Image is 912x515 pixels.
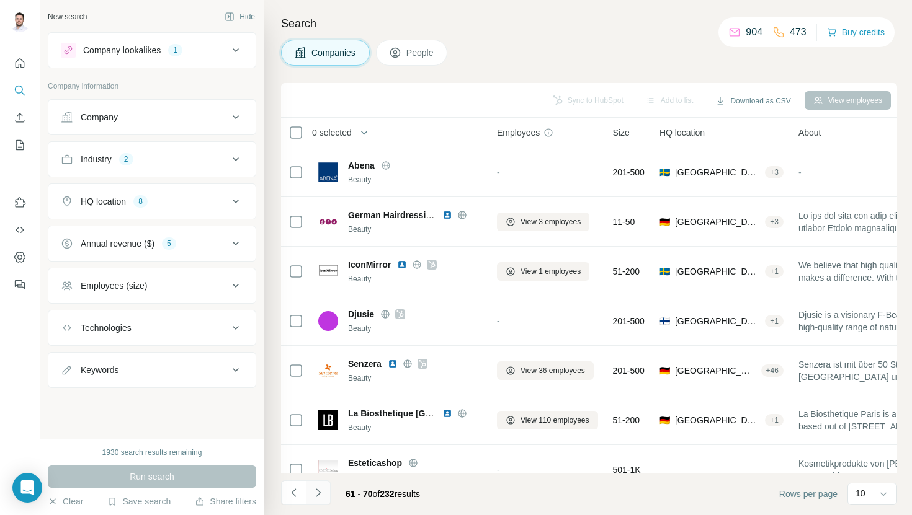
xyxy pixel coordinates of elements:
button: Share filters [195,495,256,508]
div: Beauty [348,372,482,384]
div: 1 [168,45,182,56]
div: New search [48,11,87,22]
button: Use Surfe on LinkedIn [10,191,30,214]
span: Size [613,126,630,139]
span: [GEOGRAPHIC_DATA] [675,315,760,327]
div: Industry [81,153,112,165]
span: IconMirror [348,258,391,271]
div: + 46 [761,365,784,376]
img: Avatar [10,12,30,32]
span: View 1 employees [521,266,581,277]
div: Company lookalikes [83,44,161,56]
span: View 110 employees [521,415,589,426]
span: Djusie [348,308,374,320]
div: + 1 [765,315,784,327]
div: Annual revenue ($) [81,237,154,250]
span: 201-500 [613,315,645,327]
div: Beauty [348,472,482,483]
div: Open Intercom Messenger [12,473,42,503]
img: Logo of IconMirror [318,262,338,281]
div: 1930 search results remaining [102,447,202,458]
img: LinkedIn logo [442,210,452,220]
div: + 3 [765,167,784,178]
span: Esteticashop [348,457,402,469]
span: - [497,316,500,326]
span: - [497,167,500,177]
button: Quick start [10,52,30,74]
span: 🇫🇮 [659,315,670,327]
span: - [497,465,500,475]
div: + 1 [765,415,784,426]
button: Employees (size) [48,271,256,301]
span: [GEOGRAPHIC_DATA] [675,166,760,178]
div: + 3 [765,216,784,227]
span: [GEOGRAPHIC_DATA], [GEOGRAPHIC_DATA] [675,216,760,228]
span: [GEOGRAPHIC_DATA], [GEOGRAPHIC_DATA] [675,265,760,278]
button: Hide [216,7,264,26]
span: 0 selected [312,126,352,139]
span: 501-1K [613,464,641,476]
span: 61 - 70 [346,489,373,499]
span: 11-50 [613,216,635,228]
span: Senzera [348,358,382,370]
span: 🇸🇪 [659,265,670,278]
span: - [798,167,802,177]
span: [GEOGRAPHIC_DATA], [GEOGRAPHIC_DATA] [675,414,760,426]
span: Abena [348,159,375,172]
button: Download as CSV [707,92,799,110]
div: Employees (size) [81,280,147,292]
button: View 110 employees [497,411,598,429]
img: LinkedIn logo [442,408,452,418]
span: of [373,489,380,499]
span: About [798,126,821,139]
span: 🇩🇪 [659,414,670,426]
img: Logo of Esteticashop [318,460,338,480]
span: 51-200 [613,265,640,278]
p: Company information [48,81,256,92]
span: 201-500 [613,166,645,178]
div: 8 [133,196,148,207]
span: 51-200 [613,414,640,426]
h4: Search [281,15,897,32]
button: Company [48,102,256,132]
button: Dashboard [10,246,30,268]
span: People [406,46,435,59]
span: HQ location [659,126,705,139]
img: Logo of Abena [318,162,338,182]
button: My lists [10,134,30,156]
span: View 3 employees [521,216,581,227]
button: View 3 employees [497,213,589,231]
button: Use Surfe API [10,219,30,241]
button: Buy credits [827,24,885,41]
img: LinkedIn logo [397,260,407,270]
button: Company lookalikes1 [48,35,256,65]
span: results [346,489,420,499]
div: Beauty [348,174,482,185]
div: 5 [162,238,176,249]
span: 🇩🇪 [659,364,670,377]
button: View 36 employees [497,361,594,380]
button: Navigate to next page [306,480,331,505]
button: Keywords [48,355,256,385]
div: HQ location [81,195,126,208]
button: HQ location8 [48,187,256,216]
button: Feedback [10,273,30,296]
span: 201-500 [613,364,645,377]
div: Technologies [81,322,132,334]
span: 🇩🇪 [659,216,670,228]
p: 473 [790,25,807,40]
div: Beauty [348,323,482,334]
div: Company [81,111,118,123]
span: View 36 employees [521,365,585,376]
button: Navigate to previous page [281,480,306,505]
div: 2 [119,154,133,165]
button: Enrich CSV [10,107,30,129]
img: Logo of Senzera [318,361,338,381]
span: [GEOGRAPHIC_DATA], [GEOGRAPHIC_DATA] [675,364,756,377]
button: Clear [48,495,83,508]
p: 904 [746,25,762,40]
span: Companies [311,46,357,59]
img: Logo of Djusie [318,311,338,331]
img: Logo of La Biosthetique Paris [318,410,338,430]
div: Beauty [348,422,482,433]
